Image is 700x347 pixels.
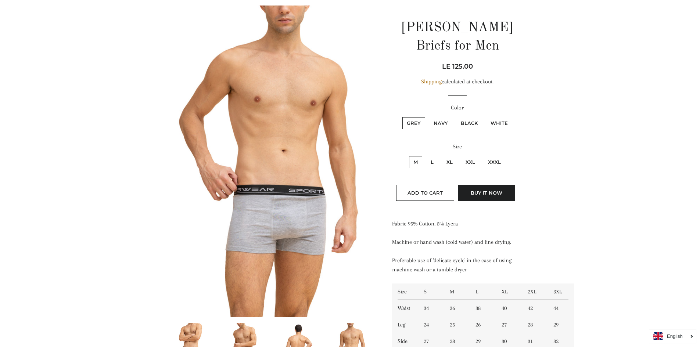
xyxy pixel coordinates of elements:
p: Preferable use of 'delicate cycle' in the case of using machine wash or a tumble dryer [392,256,523,274]
i: English [667,334,683,339]
p: Fabric 95% Cotton, 5% Lycra [392,219,523,228]
p: Machine or hand wash (cold water) and line drying. [392,238,523,247]
a: Shipping [421,78,442,85]
h1: [PERSON_NAME] Briefs for Men [392,19,523,56]
td: 28 [522,317,548,333]
td: M [444,283,470,300]
span: Add to Cart [408,190,443,196]
td: 29 [548,317,574,333]
td: 25 [444,317,470,333]
a: English [653,332,692,340]
label: Size [392,142,523,151]
label: White [486,117,512,129]
span: LE 125.00 [442,62,473,71]
td: S [418,283,444,300]
label: M [409,156,422,168]
td: Waist [392,300,418,317]
td: L [470,283,496,300]
label: L [426,156,438,168]
button: Buy it now [458,185,515,201]
td: 42 [522,300,548,317]
label: Black [456,117,482,129]
td: Leg [392,317,418,333]
td: 2XL [522,283,548,300]
td: 3XL [548,283,574,300]
td: 38 [470,300,496,317]
label: XXL [461,156,480,168]
label: Color [392,103,523,112]
td: 40 [496,300,522,317]
td: 26 [470,317,496,333]
label: XL [442,156,457,168]
td: 44 [548,300,574,317]
td: 36 [444,300,470,317]
td: 34 [418,300,444,317]
button: Add to Cart [396,185,454,201]
img: Charmaine Boxer Briefs for Men [168,6,376,317]
label: Grey [402,117,425,129]
td: XL [496,283,522,300]
td: 24 [418,317,444,333]
div: calculated at checkout. [392,77,523,86]
label: Navy [429,117,452,129]
td: Size [392,283,418,300]
label: XXXL [484,156,505,168]
td: 27 [496,317,522,333]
